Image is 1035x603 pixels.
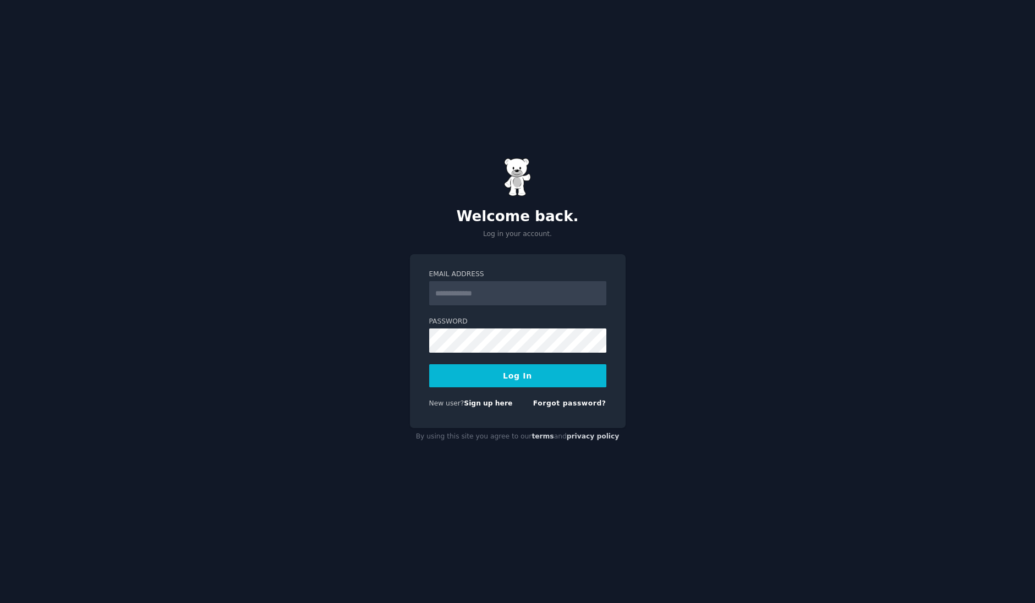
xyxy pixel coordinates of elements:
[567,432,620,440] a: privacy policy
[532,432,554,440] a: terms
[410,428,626,446] div: By using this site you agree to our and
[464,399,512,407] a: Sign up here
[429,317,606,327] label: Password
[504,158,532,196] img: Gummy Bear
[410,208,626,226] h2: Welcome back.
[533,399,606,407] a: Forgot password?
[410,229,626,239] p: Log in your account.
[429,399,464,407] span: New user?
[429,364,606,387] button: Log In
[429,270,606,279] label: Email Address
